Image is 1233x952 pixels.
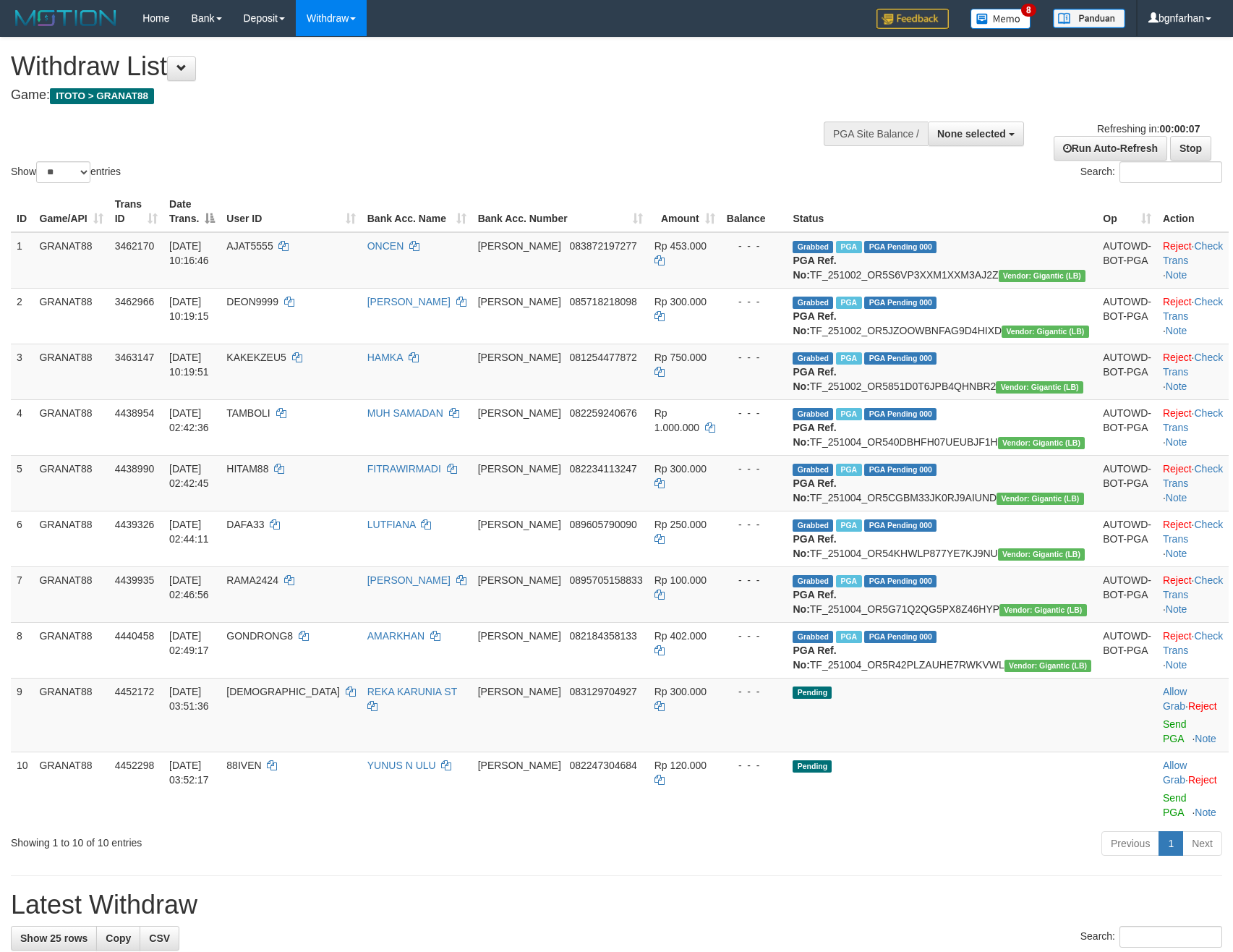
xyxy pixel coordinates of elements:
[478,352,561,363] span: [PERSON_NAME]
[34,232,109,289] td: GRANAT88
[1166,659,1187,671] a: Note
[36,161,90,183] select: Showentries
[34,344,109,399] td: GRANAT88
[864,575,937,587] span: PGA Pending
[226,407,270,419] span: TAMBOLI
[1163,630,1192,642] a: Reject
[1166,325,1187,336] a: Note
[226,686,340,697] span: [DEMOGRAPHIC_DATA]
[996,381,1083,394] span: Vendor URL: https://dashboard.q2checkout.com/secure
[836,631,861,643] span: Marked by bgnjimi
[1163,718,1187,744] a: Send PGA
[721,191,788,232] th: Balance
[34,191,109,232] th: Game/API: activate to sort column ascending
[1119,926,1222,948] input: Search:
[793,366,836,392] b: PGA Ref. No:
[1097,123,1200,135] span: Refreshing in:
[1157,344,1229,399] td: · ·
[569,296,636,307] span: Copy 085718218098 to clipboard
[1097,566,1157,622] td: AUTOWD-BOT-PGA
[1002,326,1089,338] span: Vendor URL: https://dashboard.q2checkout.com/secure
[1170,136,1211,161] a: Stop
[478,760,561,771] span: [PERSON_NAME]
[115,463,155,475] span: 4438990
[569,407,636,419] span: Copy 082259240676 to clipboard
[654,352,707,363] span: Rp 750.000
[1097,191,1157,232] th: Op: activate to sort column ascending
[727,684,782,699] div: - - -
[787,232,1097,289] td: TF_251002_OR5S6VP3XXM1XXM3AJ2Z
[11,7,121,29] img: MOTION_logo.png
[1097,399,1157,455] td: AUTOWD-BOT-PGA
[115,352,155,363] span: 3463147
[836,575,861,587] span: Marked by bgnjimi
[787,511,1097,566] td: TF_251004_OR54KHWLP877YE7KJ9NU
[793,533,836,559] b: PGA Ref. No:
[569,574,642,586] span: Copy 0895705158833 to clipboard
[115,574,155,586] span: 4439935
[787,191,1097,232] th: Status
[654,407,699,433] span: Rp 1.000.000
[169,352,209,378] span: [DATE] 10:19:51
[226,760,261,771] span: 88IVEN
[864,519,937,532] span: PGA Pending
[115,630,155,642] span: 4440458
[11,455,34,511] td: 5
[1097,455,1157,511] td: AUTOWD-BOT-PGA
[569,463,636,475] span: Copy 082234113247 to clipboard
[11,88,808,103] h4: Game:
[169,519,209,545] span: [DATE] 02:44:11
[793,589,836,615] b: PGA Ref. No:
[11,622,34,678] td: 8
[34,678,109,752] td: GRANAT88
[226,574,278,586] span: RAMA2424
[654,574,707,586] span: Rp 100.000
[654,519,707,530] span: Rp 250.000
[1159,831,1183,856] a: 1
[1195,733,1216,744] a: Note
[864,631,937,643] span: PGA Pending
[1097,232,1157,289] td: AUTOWD-BOT-PGA
[226,352,286,363] span: KAKEKZEU5
[569,352,636,363] span: Copy 081254477872 to clipboard
[1166,492,1187,503] a: Note
[1188,700,1217,712] a: Reject
[793,631,833,643] span: Grabbed
[836,519,861,532] span: Marked by bgnjimi
[928,122,1024,146] button: None selected
[1163,407,1223,433] a: Check Trans
[787,288,1097,344] td: TF_251002_OR5JZOOWBNFAG9D4HIXD
[367,760,436,771] a: YUNUS N ULU
[1166,436,1187,448] a: Note
[836,464,861,476] span: Marked by bgnjimi
[727,294,782,309] div: - - -
[169,686,209,712] span: [DATE] 03:51:36
[115,407,155,419] span: 4438954
[1163,519,1192,530] a: Reject
[793,310,836,336] b: PGA Ref. No:
[649,191,721,232] th: Amount: activate to sort column ascending
[1097,622,1157,678] td: AUTOWD-BOT-PGA
[787,399,1097,455] td: TF_251004_OR540DBHFH07UEUBJF1H
[1163,296,1223,322] a: Check Trans
[1163,240,1223,266] a: Check Trans
[226,296,278,307] span: DEON9999
[1021,4,1036,17] span: 8
[1157,288,1229,344] td: · ·
[654,686,707,697] span: Rp 300.000
[1163,630,1223,656] a: Check Trans
[34,288,109,344] td: GRANAT88
[478,240,561,252] span: [PERSON_NAME]
[115,519,155,530] span: 4439326
[727,517,782,532] div: - - -
[1163,574,1223,600] a: Check Trans
[11,344,34,399] td: 3
[1163,463,1192,475] a: Reject
[793,519,833,532] span: Grabbed
[221,191,361,232] th: User ID: activate to sort column ascending
[367,407,443,419] a: MUH SAMADAN
[169,760,209,786] span: [DATE] 03:52:17
[1163,686,1188,712] span: ·
[478,630,561,642] span: [PERSON_NAME]
[1080,926,1222,948] label: Search:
